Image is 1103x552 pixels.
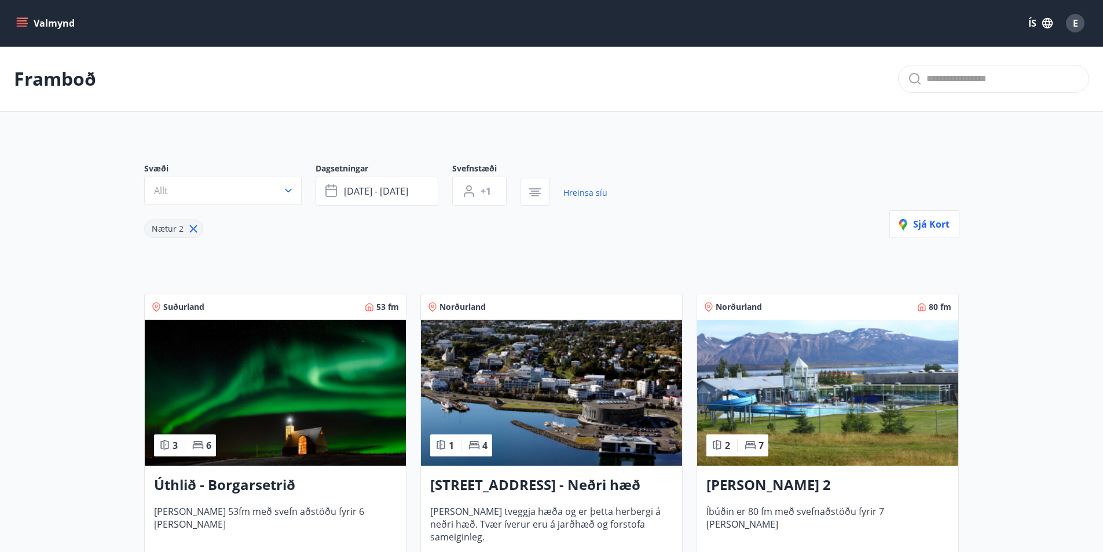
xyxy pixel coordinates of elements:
[482,439,488,452] span: 4
[449,439,454,452] span: 1
[758,439,764,452] span: 7
[899,218,950,231] span: Sjá kort
[1022,13,1059,34] button: ÍS
[144,163,316,177] span: Svæði
[697,320,958,466] img: Paella dish
[430,505,673,543] span: [PERSON_NAME] tveggja hæða og er þetta herbergi á neðri hæð. Tvær íverur eru á jarðhæð og forstof...
[706,475,949,496] h3: [PERSON_NAME] 2
[452,163,521,177] span: Svefnstæði
[14,66,96,92] p: Framboð
[173,439,178,452] span: 3
[452,177,507,206] button: +1
[14,13,79,34] button: menu
[563,180,607,206] a: Hreinsa síu
[154,505,397,543] span: [PERSON_NAME] 53fm með svefn aðstöðu fyrir 6 [PERSON_NAME]
[316,163,452,177] span: Dagsetningar
[929,301,951,313] span: 80 fm
[421,320,682,466] img: Paella dish
[154,475,397,496] h3: Úthlið - Borgarsetrið
[439,301,486,313] span: Norðurland
[716,301,762,313] span: Norðurland
[1061,9,1089,37] button: E
[706,505,949,543] span: Íbúðin er 80 fm með svefnaðstöðu fyrir 7 [PERSON_NAME]
[376,301,399,313] span: 53 fm
[144,177,302,204] button: Allt
[1073,17,1078,30] span: E
[206,439,211,452] span: 6
[144,220,203,238] div: Nætur 2
[316,177,438,206] button: [DATE] - [DATE]
[481,185,491,198] span: +1
[163,301,204,313] span: Suðurland
[725,439,730,452] span: 2
[154,184,168,197] span: Allt
[889,210,959,238] button: Sjá kort
[430,475,673,496] h3: [STREET_ADDRESS] - Neðri hæð íbúð 3
[152,223,184,234] span: Nætur 2
[344,185,408,198] span: [DATE] - [DATE]
[145,320,406,466] img: Paella dish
